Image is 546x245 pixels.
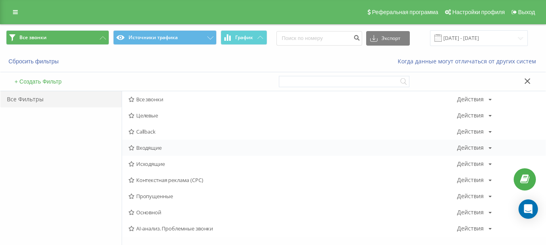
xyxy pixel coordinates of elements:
span: Контекстная реклама (CPC) [129,177,457,183]
div: Действия [457,96,484,102]
div: Все Фильтры [0,91,122,107]
div: Действия [457,145,484,151]
span: Входящие [129,145,457,151]
span: Выход [518,9,535,15]
button: Сбросить фильтры [6,58,63,65]
a: Когда данные могут отличаться от других систем [398,57,540,65]
div: Open Intercom Messenger [519,199,538,219]
div: Действия [457,161,484,167]
span: Все звонки [19,34,46,41]
button: Источники трафика [113,30,216,45]
span: Все звонки [129,96,457,102]
span: График [235,35,253,40]
div: Действия [457,129,484,134]
span: Основной [129,209,457,215]
span: Целевые [129,113,457,118]
button: График [221,30,267,45]
button: Все звонки [6,30,109,45]
button: + Создать Фильтр [12,78,64,85]
div: Действия [457,193,484,199]
div: Действия [457,209,484,215]
div: Действия [457,177,484,183]
span: Пропущенные [129,193,457,199]
span: Исходящие [129,161,457,167]
span: Реферальная программа [372,9,438,15]
div: Действия [457,113,484,118]
button: Закрыть [522,77,533,86]
span: Callback [129,129,457,134]
span: AI-анализ. Проблемные звонки [129,226,457,231]
input: Поиск по номеру [276,31,362,46]
span: Настройки профиля [452,9,505,15]
button: Экспорт [366,31,410,46]
div: Действия [457,226,484,231]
